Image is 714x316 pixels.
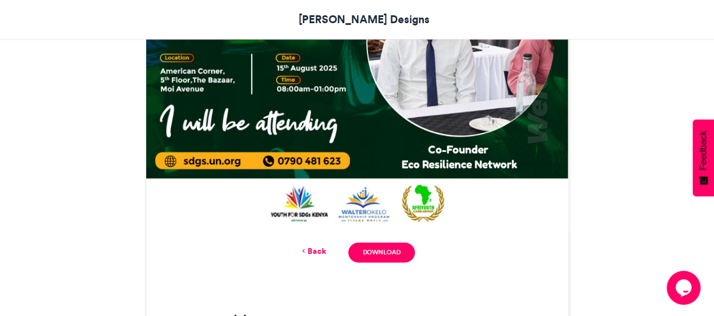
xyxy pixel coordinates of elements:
[284,14,299,28] img: Peter Designs
[348,243,414,262] a: Download
[693,119,714,196] button: Feedback - Show survey
[698,131,708,170] span: Feedback
[667,271,703,305] iframe: chat widget
[284,11,430,28] a: [PERSON_NAME] Designs
[299,245,326,257] a: Back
